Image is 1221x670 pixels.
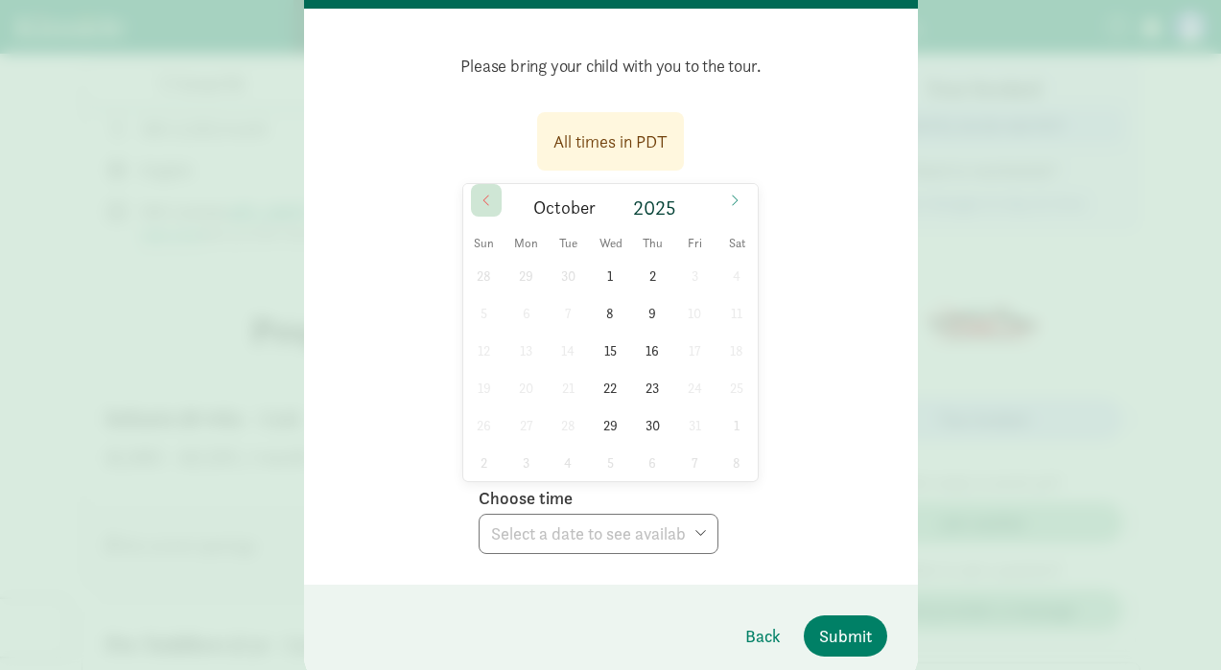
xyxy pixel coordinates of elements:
span: Mon [505,238,548,250]
span: October 8, 2025 [592,294,629,332]
span: Wed [590,238,632,250]
span: October 30, 2025 [634,406,671,444]
span: Tue [548,238,590,250]
span: Submit [819,623,872,649]
span: Sun [463,238,505,250]
span: October 1, 2025 [592,257,629,294]
label: Choose time [479,487,573,510]
p: Please bring your child with you to the tour. [335,39,887,93]
span: October 22, 2025 [592,369,629,406]
span: Fri [673,238,716,250]
span: October 2, 2025 [634,257,671,294]
span: Thu [632,238,674,250]
span: Back [745,623,781,649]
div: All times in PDT [553,128,668,154]
span: October 23, 2025 [634,369,671,406]
span: October 9, 2025 [634,294,671,332]
button: Back [730,615,796,657]
button: Submit [804,615,887,657]
span: October 29, 2025 [592,406,629,444]
span: October 15, 2025 [592,332,629,369]
span: October 16, 2025 [634,332,671,369]
span: October [533,199,596,218]
span: Sat [716,238,758,250]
